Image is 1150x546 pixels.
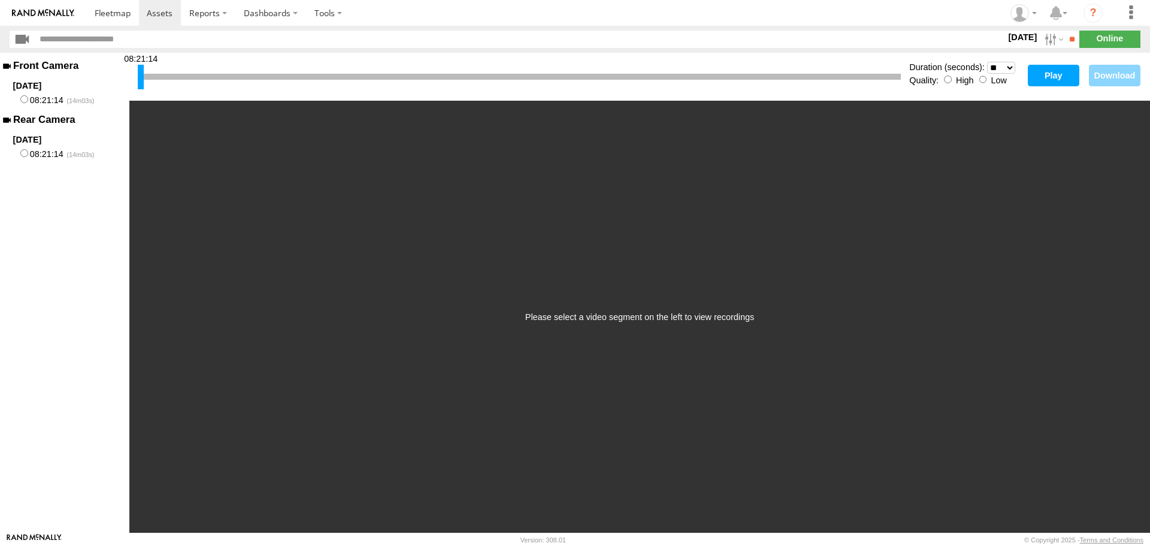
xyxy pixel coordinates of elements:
[20,95,28,103] input: 08:21:14
[1080,536,1143,544] a: Terms and Conditions
[1006,4,1041,22] div: Randy Yohe
[909,62,985,72] label: Duration (seconds):
[1084,4,1103,23] i: ?
[20,149,28,157] input: 08:21:14
[909,76,939,85] label: Quality:
[525,312,754,322] div: Please select a video segment on the left to view recordings
[991,76,1006,85] label: Low
[1028,65,1079,86] button: Play
[956,76,974,85] label: High
[124,54,158,70] div: 08:21:14
[1024,536,1143,544] div: © Copyright 2025 -
[520,536,566,544] div: Version: 308.01
[1040,31,1066,48] label: Search Filter Options
[12,9,74,17] img: rand-logo.svg
[1006,31,1039,44] label: [DATE]
[7,534,62,546] a: Visit our Website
